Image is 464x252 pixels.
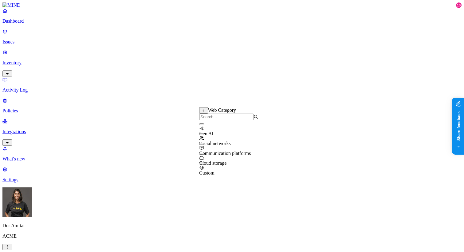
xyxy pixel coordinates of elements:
img: MIND [2,2,21,8]
a: Integrations [2,118,462,145]
a: What's new [2,146,462,162]
p: Activity Log [2,87,462,93]
p: Integrations [2,129,462,134]
a: Activity Log [2,77,462,93]
a: MIND [2,2,462,8]
img: Dor Amitai [2,187,32,217]
p: What's new [2,156,462,162]
input: Search... [199,114,253,120]
a: Inventory [2,50,462,76]
p: ACME [2,233,462,239]
div: 10 [456,2,462,8]
a: Issues [2,29,462,45]
span: Custom [199,170,215,175]
p: Policies [2,108,462,114]
p: Settings [2,177,462,182]
a: Dashboard [2,8,462,24]
p: Issues [2,39,462,45]
p: Inventory [2,60,462,66]
p: Dor Amitai [2,223,462,228]
p: Dashboard [2,18,462,24]
a: Policies [2,98,462,114]
a: Settings [2,167,462,182]
span: Web Category [208,107,236,113]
